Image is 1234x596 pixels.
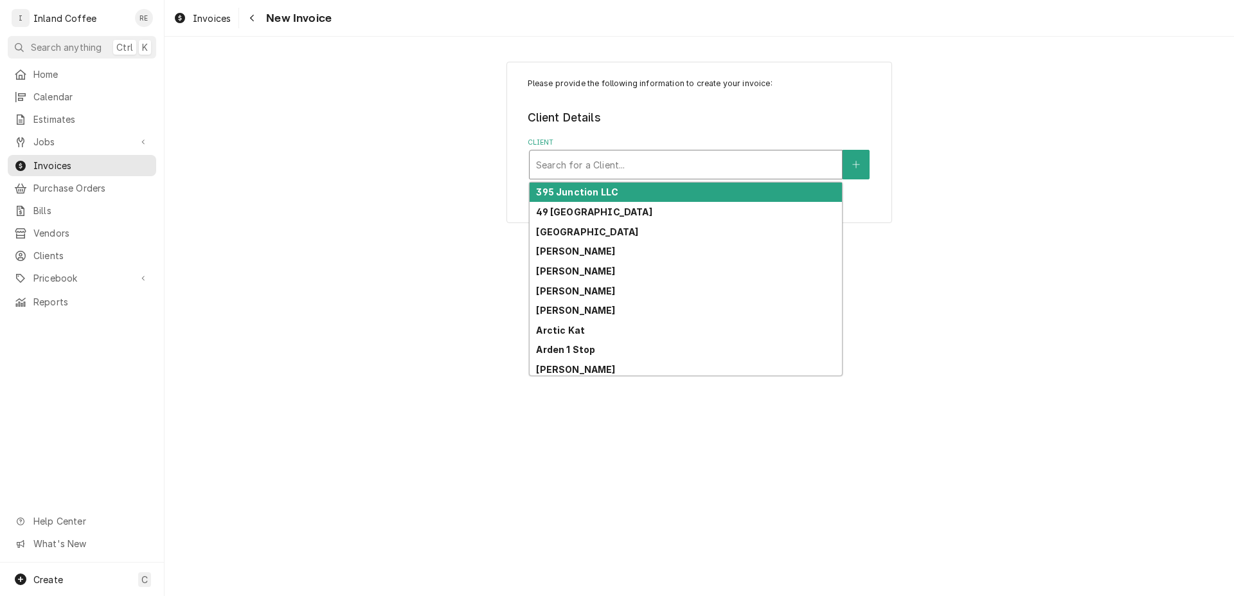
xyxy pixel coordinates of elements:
[135,9,153,27] div: Ruth Easley's Avatar
[33,181,150,195] span: Purchase Orders
[8,155,156,176] a: Invoices
[843,150,870,179] button: Create New Client
[116,41,133,54] span: Ctrl
[142,41,148,54] span: K
[528,138,872,179] div: Client
[33,226,150,240] span: Vendors
[528,78,872,89] p: Please provide the following information to create your invoice:
[528,78,872,179] div: Invoice Create/Update Form
[33,574,63,585] span: Create
[536,226,638,237] strong: [GEOGRAPHIC_DATA]
[12,9,30,27] div: I
[31,41,102,54] span: Search anything
[852,160,860,169] svg: Create New Client
[8,131,156,152] a: Go to Jobs
[33,12,96,25] div: Inland Coffee
[8,222,156,244] a: Vendors
[506,62,892,223] div: Invoice Create/Update
[8,64,156,85] a: Home
[33,295,150,309] span: Reports
[33,113,150,126] span: Estimates
[168,8,236,29] a: Invoices
[8,200,156,221] a: Bills
[528,138,872,148] label: Client
[8,36,156,59] button: Search anythingCtrlK
[33,204,150,217] span: Bills
[536,285,615,296] strong: [PERSON_NAME]
[8,245,156,266] a: Clients
[536,305,615,316] strong: [PERSON_NAME]
[33,135,130,149] span: Jobs
[33,249,150,262] span: Clients
[536,186,618,197] strong: 395 Junction LLC
[8,86,156,107] a: Calendar
[262,10,332,27] span: New Invoice
[536,266,615,276] strong: [PERSON_NAME]
[8,177,156,199] a: Purchase Orders
[33,514,148,528] span: Help Center
[33,68,150,81] span: Home
[141,573,148,586] span: C
[33,90,150,104] span: Calendar
[193,12,231,25] span: Invoices
[536,325,585,336] strong: Arctic Kat
[8,267,156,289] a: Go to Pricebook
[536,206,652,217] strong: 49 [GEOGRAPHIC_DATA]
[8,510,156,532] a: Go to Help Center
[536,246,615,257] strong: [PERSON_NAME]
[135,9,153,27] div: RE
[536,364,615,375] strong: [PERSON_NAME]
[33,271,130,285] span: Pricebook
[8,109,156,130] a: Estimates
[33,159,150,172] span: Invoices
[33,537,148,550] span: What's New
[8,533,156,554] a: Go to What's New
[536,344,595,355] strong: Arden 1 Stop
[8,291,156,312] a: Reports
[242,8,262,28] button: Navigate back
[528,109,872,126] legend: Client Details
